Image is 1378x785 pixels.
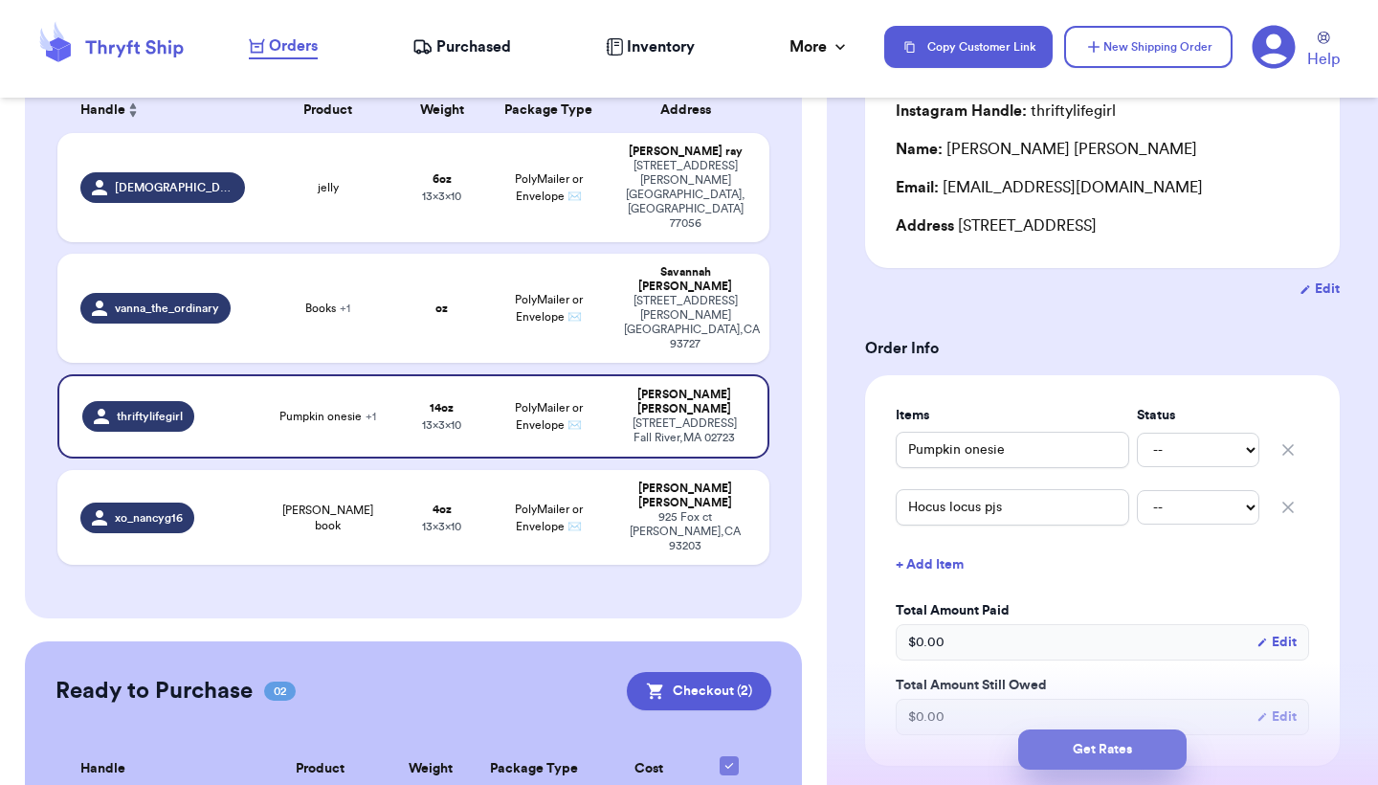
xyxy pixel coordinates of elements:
[896,180,939,195] span: Email:
[612,87,769,133] th: Address
[412,35,511,58] a: Purchased
[515,173,583,202] span: PolyMailer or Envelope ✉️
[268,503,388,533] span: [PERSON_NAME] book
[1307,48,1340,71] span: Help
[624,510,746,553] div: 925 Fox ct [PERSON_NAME] , CA 93203
[896,218,954,234] span: Address
[884,26,1053,68] button: Copy Customer Link
[896,103,1027,119] span: Instagram Handle:
[515,504,583,532] span: PolyMailer or Envelope ✉️
[433,504,452,515] strong: 4 oz
[515,402,583,431] span: PolyMailer or Envelope ✉️
[1307,32,1340,71] a: Help
[422,419,461,431] span: 13 x 3 x 10
[1018,729,1187,770] button: Get Rates
[606,35,695,58] a: Inventory
[896,142,943,157] span: Name:
[117,409,183,424] span: thriftylifegirl
[896,676,1309,695] label: Total Amount Still Owed
[789,35,850,58] div: More
[1300,280,1340,299] button: Edit
[305,301,350,316] span: Books
[115,180,233,195] span: [DEMOGRAPHIC_DATA]
[80,759,125,779] span: Handle
[1137,406,1259,425] label: Status
[422,521,461,532] span: 13 x 3 x 10
[433,173,452,185] strong: 6 oz
[1256,707,1297,727] button: Edit
[125,99,141,122] button: Sort ascending
[896,601,1309,620] label: Total Amount Paid
[318,180,339,195] span: jelly
[908,707,945,727] span: $ 0.00
[115,510,183,526] span: xo_nancyg16
[624,294,746,351] div: [STREET_ADDRESS][PERSON_NAME] [GEOGRAPHIC_DATA] , CA 93727
[269,34,318,57] span: Orders
[256,87,399,133] th: Product
[56,676,253,706] h2: Ready to Purchase
[896,100,1116,123] div: thriftylifegirl
[1256,633,1297,652] button: Edit
[435,303,448,314] strong: oz
[624,482,746,510] div: [PERSON_NAME] [PERSON_NAME]
[484,87,612,133] th: Package Type
[249,34,318,59] a: Orders
[340,303,350,314] span: + 1
[624,265,746,294] div: Savannah [PERSON_NAME]
[515,294,583,323] span: PolyMailer or Envelope ✉️
[1064,26,1233,68] button: New Shipping Order
[896,214,1309,237] div: [STREET_ADDRESS]
[422,191,461,202] span: 13 x 3 x 10
[366,411,376,422] span: + 1
[627,672,771,710] button: Checkout (2)
[624,145,746,159] div: [PERSON_NAME] ray
[624,416,745,445] div: [STREET_ADDRESS] Fall River , MA 02723
[430,402,454,414] strong: 14 oz
[399,87,484,133] th: Weight
[865,337,1340,360] h3: Order Info
[908,633,945,652] span: $ 0.00
[436,35,511,58] span: Purchased
[264,682,296,701] span: 02
[888,544,1317,586] button: + Add Item
[624,388,745,416] div: [PERSON_NAME] [PERSON_NAME]
[624,159,746,231] div: [STREET_ADDRESS][PERSON_NAME] [GEOGRAPHIC_DATA] , [GEOGRAPHIC_DATA] 77056
[896,176,1309,199] div: [EMAIL_ADDRESS][DOMAIN_NAME]
[896,406,1129,425] label: Items
[896,138,1197,161] div: [PERSON_NAME] [PERSON_NAME]
[115,301,219,316] span: vanna_the_ordinary
[627,35,695,58] span: Inventory
[279,409,376,424] span: Pumpkin onesie
[80,101,125,121] span: Handle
